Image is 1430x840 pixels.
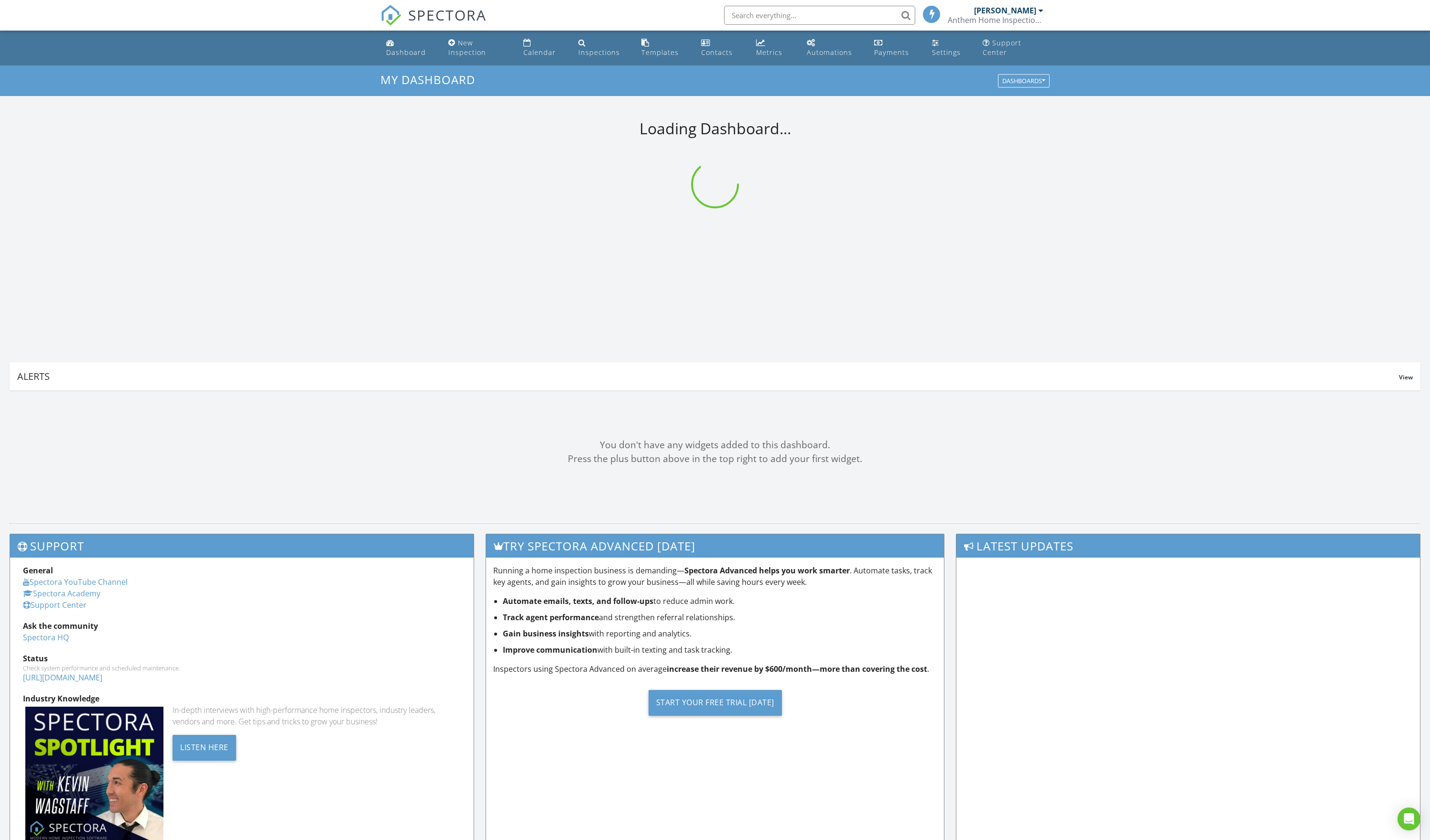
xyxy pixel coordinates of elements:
div: Check system performance and scheduled maintenance. [23,664,461,672]
div: Press the plus button above in the top right to add your first widget. [10,452,1420,466]
button: Dashboards [998,75,1050,88]
div: Alerts [17,370,1399,383]
strong: Track agent performance [503,612,599,623]
a: Dashboard [382,34,437,62]
div: Contacts [701,48,733,57]
div: Templates [641,48,679,57]
div: Calendar [523,48,556,57]
strong: General [23,565,53,576]
div: Dashboard [386,48,426,57]
img: The Best Home Inspection Software - Spectora [380,5,401,26]
h3: Try spectora advanced [DATE] [486,534,944,558]
a: Support Center [979,34,1048,62]
div: Anthem Home Inspections [948,15,1043,25]
li: with reporting and analytics. [503,628,937,639]
div: Metrics [756,48,782,57]
div: Settings [932,48,961,57]
a: Inspections [574,34,630,62]
a: Start Your Free Trial [DATE] [493,682,937,723]
a: Automations (Basic) [803,34,863,62]
strong: increase their revenue by $600/month—more than covering the cost [667,664,927,674]
div: Ask the community [23,620,461,632]
a: New Inspection [444,34,512,62]
a: Settings [928,34,971,62]
a: SPECTORA [380,13,487,33]
a: Contacts [697,34,745,62]
p: Running a home inspection business is demanding— . Automate tasks, track key agents, and gain ins... [493,565,937,588]
strong: Improve communication [503,645,597,655]
a: Calendar [520,34,567,62]
a: Support Center [23,600,87,610]
a: Spectora YouTube Channel [23,577,128,587]
h3: Support [10,534,474,558]
div: New Inspection [448,38,486,57]
a: Metrics [752,34,795,62]
a: Payments [870,34,921,62]
span: SPECTORA [408,5,487,25]
div: [PERSON_NAME] [974,6,1036,15]
div: Inspections [578,48,620,57]
div: Industry Knowledge [23,693,461,704]
a: Spectora Academy [23,588,100,599]
a: Listen Here [173,742,236,752]
strong: Automate emails, texts, and follow-ups [503,596,653,606]
div: In-depth interviews with high-performance home inspectors, industry leaders, vendors and more. Ge... [173,704,461,727]
p: Inspectors using Spectora Advanced on average . [493,663,937,675]
li: to reduce admin work. [503,595,937,607]
input: Search everything... [724,6,915,25]
div: Listen Here [173,735,236,761]
strong: Spectora Advanced helps you work smarter [684,565,850,576]
div: Start Your Free Trial [DATE] [649,690,782,716]
div: Status [23,653,461,664]
span: My Dashboard [380,72,475,87]
a: Spectora HQ [23,632,69,643]
span: View [1399,373,1413,381]
a: Templates [638,34,690,62]
div: Support Center [983,38,1021,57]
h3: Latest Updates [956,534,1420,558]
li: and strengthen referral relationships. [503,612,937,623]
li: with built-in texting and task tracking. [503,644,937,656]
div: Dashboards [1002,78,1045,85]
div: Open Intercom Messenger [1397,808,1420,830]
div: Automations [807,48,852,57]
a: [URL][DOMAIN_NAME] [23,672,102,683]
strong: Gain business insights [503,628,589,639]
div: You don't have any widgets added to this dashboard. [10,438,1420,452]
div: Payments [874,48,909,57]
